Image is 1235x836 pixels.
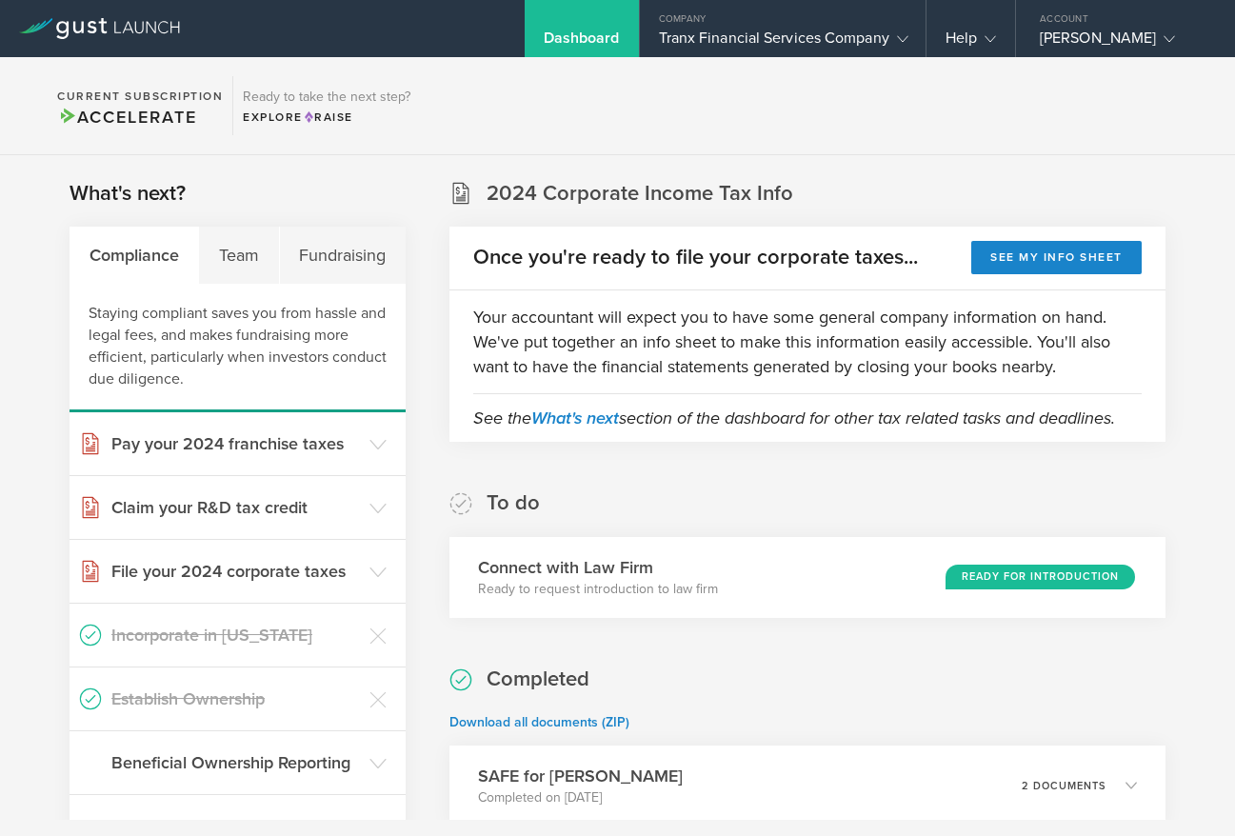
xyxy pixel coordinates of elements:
[1140,745,1235,836] iframe: Chat Widget
[487,666,589,693] h2: Completed
[111,687,360,711] h3: Establish Ownership
[232,76,420,135] div: Ready to take the next step?ExploreRaise
[473,408,1115,428] em: See the section of the dashboard for other tax related tasks and deadlines.
[70,284,406,412] div: Staying compliant saves you from hassle and legal fees, and makes fundraising more efficient, par...
[544,29,620,57] div: Dashboard
[57,107,196,128] span: Accelerate
[111,623,360,647] h3: Incorporate in [US_STATE]
[70,180,186,208] h2: What's next?
[478,788,683,807] p: Completed on [DATE]
[243,90,410,104] h3: Ready to take the next step?
[1022,781,1106,791] p: 2 documents
[199,227,279,284] div: Team
[487,180,793,208] h2: 2024 Corporate Income Tax Info
[659,29,906,57] div: Tranx Financial Services Company
[449,714,629,730] a: Download all documents (ZIP)
[70,227,199,284] div: Compliance
[111,559,360,584] h3: File your 2024 corporate taxes
[478,764,683,788] h3: SAFE for [PERSON_NAME]
[111,750,360,775] h3: Beneficial Ownership Reporting
[473,244,918,271] h2: Once you're ready to file your corporate taxes...
[57,90,223,102] h2: Current Subscription
[478,580,718,599] p: Ready to request introduction to law firm
[280,227,406,284] div: Fundraising
[111,431,360,456] h3: Pay your 2024 franchise taxes
[303,110,353,124] span: Raise
[478,555,718,580] h3: Connect with Law Firm
[946,565,1135,589] div: Ready for Introduction
[111,495,360,520] h3: Claim your R&D tax credit
[243,109,410,126] div: Explore
[487,489,540,517] h2: To do
[449,537,1165,618] div: Connect with Law FirmReady to request introduction to law firmReady for Introduction
[473,305,1142,379] p: Your accountant will expect you to have some general company information on hand. We've put toget...
[971,241,1142,274] button: See my info sheet
[531,408,619,428] a: What's next
[946,29,996,57] div: Help
[1040,29,1202,57] div: [PERSON_NAME]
